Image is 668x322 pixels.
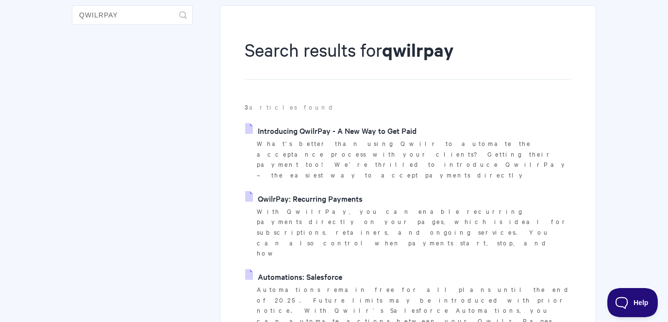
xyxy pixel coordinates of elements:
strong: qwilrpay [382,38,453,62]
h1: Search results for [245,37,571,80]
a: QwilrPay: Recurring Payments [245,191,363,206]
a: Introducing QwilrPay - A New Way to Get Paid [245,123,417,138]
strong: 3 [245,102,249,112]
p: articles found [245,102,571,113]
iframe: Toggle Customer Support [607,288,658,317]
p: With QwilrPay, you can enable recurring payments directly on your pages, which is ideal for subsc... [257,206,571,259]
input: Search [72,5,193,25]
p: What's better than using Qwilr to automate the acceptance process with your clients? Getting thei... [257,138,571,180]
a: Automations: Salesforce [245,269,342,284]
